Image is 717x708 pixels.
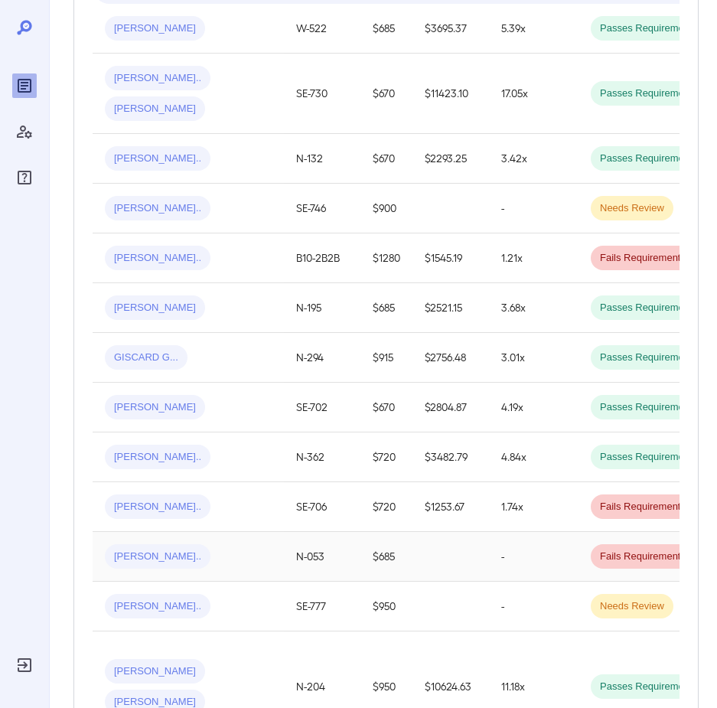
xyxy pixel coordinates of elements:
td: SE-777 [284,582,360,631]
td: N-294 [284,333,360,383]
td: $670 [360,134,412,184]
td: - [489,532,578,582]
div: FAQ [12,165,37,190]
td: 3.01x [489,333,578,383]
span: [PERSON_NAME] [105,21,205,36]
td: N-053 [284,532,360,582]
span: [PERSON_NAME] [105,102,205,116]
td: $720 [360,482,412,532]
span: Passes Requirements [591,301,706,315]
td: $3695.37 [412,4,489,54]
span: Needs Review [591,599,673,614]
td: $11423.10 [412,54,489,134]
span: Passes Requirements [591,450,706,465]
td: $720 [360,432,412,482]
span: Passes Requirements [591,86,706,101]
td: $1545.19 [412,233,489,283]
td: N-195 [284,283,360,333]
span: Passes Requirements [591,400,706,415]
span: Fails Requirements [591,500,695,514]
td: $3482.79 [412,432,489,482]
td: $670 [360,383,412,432]
span: GISCARD G... [105,351,187,365]
span: Needs Review [591,201,673,216]
td: 4.84x [489,432,578,482]
span: [PERSON_NAME].. [105,550,210,564]
td: $1253.67 [412,482,489,532]
td: 1.21x [489,233,578,283]
span: [PERSON_NAME].. [105,201,210,216]
td: N-132 [284,134,360,184]
td: $2756.48 [412,333,489,383]
td: SE-702 [284,383,360,432]
div: Log Out [12,653,37,677]
td: $670 [360,54,412,134]
span: [PERSON_NAME] [105,664,205,679]
td: $915 [360,333,412,383]
td: SE-746 [284,184,360,233]
td: 5.39x [489,4,578,54]
span: [PERSON_NAME] [105,301,205,315]
td: B10-2B2B [284,233,360,283]
span: [PERSON_NAME].. [105,450,210,465]
span: Passes Requirements [591,21,706,36]
td: 4.19x [489,383,578,432]
td: SE-706 [284,482,360,532]
td: $900 [360,184,412,233]
span: Passes Requirements [591,152,706,166]
div: Reports [12,73,37,98]
td: - [489,184,578,233]
td: $1280 [360,233,412,283]
span: Passes Requirements [591,680,706,694]
td: $2804.87 [412,383,489,432]
span: [PERSON_NAME].. [105,251,210,266]
span: [PERSON_NAME].. [105,71,210,86]
span: Fails Requirements [591,251,695,266]
td: - [489,582,578,631]
span: [PERSON_NAME].. [105,500,210,514]
span: Passes Requirements [591,351,706,365]
span: [PERSON_NAME].. [105,152,210,166]
div: Manage Users [12,119,37,144]
td: $685 [360,532,412,582]
td: 1.74x [489,482,578,532]
td: W-522 [284,4,360,54]
span: [PERSON_NAME] [105,400,205,415]
span: Fails Requirements [591,550,695,564]
td: $685 [360,283,412,333]
td: $685 [360,4,412,54]
td: N-362 [284,432,360,482]
td: SE-730 [284,54,360,134]
span: [PERSON_NAME].. [105,599,210,614]
td: 3.42x [489,134,578,184]
td: $2521.15 [412,283,489,333]
td: $2293.25 [412,134,489,184]
td: 3.68x [489,283,578,333]
td: $950 [360,582,412,631]
td: 17.05x [489,54,578,134]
